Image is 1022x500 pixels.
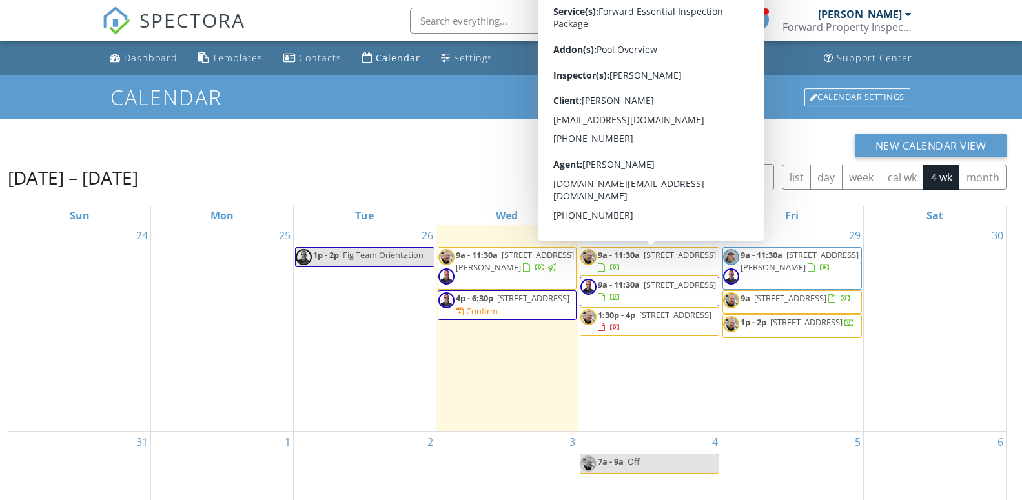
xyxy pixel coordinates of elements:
[722,290,862,314] a: 9a [STREET_ADDRESS]
[704,225,721,246] a: Go to August 28, 2025
[741,292,851,304] a: 9a [STREET_ADDRESS]
[723,316,739,332] img: shawn_profile_pic.jpg
[438,290,577,319] a: 4p - 6:30p [STREET_ADDRESS] Confirm
[578,225,721,431] td: Go to August 28, 2025
[819,46,917,70] a: Support Center
[782,165,811,190] button: list
[456,249,574,273] a: 9a - 11:30a [STREET_ADDRESS][PERSON_NAME]
[151,225,294,431] td: Go to August 25, 2025
[580,249,597,265] img: shawn_profile_pic.jpg
[456,249,574,273] span: [STREET_ADDRESS][PERSON_NAME]
[989,225,1006,246] a: Go to August 30, 2025
[741,249,782,261] span: 9a - 11:30a
[110,86,912,108] h1: Calendar
[741,292,750,304] span: 9a
[456,292,493,304] span: 4p - 6:30p
[580,455,597,472] img: shawn_profile_pic.jpg
[102,6,130,35] img: The Best Home Inspection Software - Spectora
[855,134,1007,157] button: New Calendar View
[818,8,902,21] div: [PERSON_NAME]
[212,52,263,64] div: Templates
[741,316,766,328] span: 1p - 2p
[134,432,150,452] a: Go to August 31, 2025
[134,225,150,246] a: Go to August 24, 2025
[660,165,707,190] button: [DATE]
[410,8,668,34] input: Search everything...
[723,292,739,308] img: shawn_profile_pic.jpg
[770,316,843,328] span: [STREET_ADDRESS]
[741,249,859,273] a: 9a - 11:30a [STREET_ADDRESS][PERSON_NAME]
[644,249,716,261] span: [STREET_ADDRESS]
[710,432,721,452] a: Go to September 4, 2025
[598,309,635,321] span: 1:30p - 4p
[139,6,245,34] span: SPECTORA
[598,455,624,467] span: 7a - 9a
[598,279,716,303] a: 9a - 11:30a [STREET_ADDRESS]
[580,307,719,336] a: 1:30p - 4p [STREET_ADDRESS]
[723,268,739,285] img: asset_2.png
[567,432,578,452] a: Go to September 3, 2025
[598,249,716,273] a: 9a - 11:30a [STREET_ADDRESS]
[105,46,183,70] a: Dashboard
[438,268,455,285] img: asset_2.png
[995,432,1006,452] a: Go to September 6, 2025
[438,292,455,308] img: asset_2.png
[497,292,569,304] span: [STREET_ADDRESS]
[276,225,293,246] a: Go to August 25, 2025
[419,225,436,246] a: Go to August 26, 2025
[580,247,719,276] a: 9a - 11:30a [STREET_ADDRESS]
[644,279,716,290] span: [STREET_ADDRESS]
[343,249,424,261] span: Fig Team Orientation
[723,249,739,265] img: 20250213_124853.jpg
[842,165,881,190] button: week
[357,46,425,70] a: Calendar
[493,206,520,225] a: Wednesday
[881,165,925,190] button: cal wk
[376,52,420,64] div: Calendar
[456,305,498,317] a: Confirm
[923,165,959,190] button: 4 wk
[804,88,910,106] div: Calendar Settings
[296,249,312,265] img: asset_2.png
[436,46,498,70] a: Settings
[193,46,268,70] a: Templates
[598,279,640,290] span: 9a - 11:30a
[837,52,912,64] div: Support Center
[278,46,347,70] a: Contacts
[637,206,662,225] a: Thursday
[924,206,946,225] a: Saturday
[959,165,1007,190] button: month
[863,225,1006,431] td: Go to August 30, 2025
[438,247,577,290] a: 9a - 11:30a [STREET_ADDRESS][PERSON_NAME]
[425,432,436,452] a: Go to September 2, 2025
[810,165,843,190] button: day
[628,455,640,467] span: Off
[454,52,493,64] div: Settings
[639,309,711,321] span: [STREET_ADDRESS]
[67,206,92,225] a: Sunday
[580,277,719,306] a: 9a - 11:30a [STREET_ADDRESS]
[782,21,912,34] div: Forward Property Inspections
[353,206,376,225] a: Tuesday
[102,17,245,45] a: SPECTORA
[722,247,862,290] a: 9a - 11:30a [STREET_ADDRESS][PERSON_NAME]
[456,292,569,304] a: 4p - 6:30p [STREET_ADDRESS]
[580,279,597,295] img: asset_2.png
[744,164,775,190] button: Next
[293,225,436,431] td: Go to August 26, 2025
[803,87,912,108] a: Calendar Settings
[282,432,293,452] a: Go to September 1, 2025
[715,164,745,190] button: Previous
[8,225,151,431] td: Go to August 24, 2025
[438,249,455,265] img: shawn_profile_pic.jpg
[124,52,178,64] div: Dashboard
[741,316,855,328] a: 1p - 2p [STREET_ADDRESS]
[580,309,597,325] img: shawn_profile_pic.jpg
[741,249,859,273] span: [STREET_ADDRESS][PERSON_NAME]
[299,52,342,64] div: Contacts
[208,206,236,225] a: Monday
[852,432,863,452] a: Go to September 5, 2025
[466,306,498,316] div: Confirm
[722,314,862,337] a: 1p - 2p [STREET_ADDRESS]
[754,292,826,304] span: [STREET_ADDRESS]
